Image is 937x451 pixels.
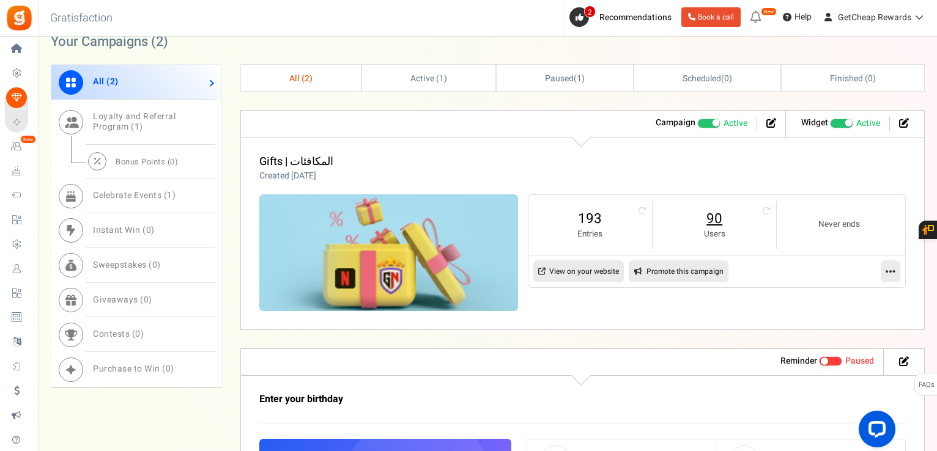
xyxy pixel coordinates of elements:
[541,229,640,240] small: Entries
[259,394,777,405] h3: Enter your birthday
[584,5,596,18] span: 2
[439,72,444,85] span: 1
[93,328,144,340] span: Contests ( )
[410,72,447,85] span: Active ( )
[856,117,880,130] span: Active
[152,258,158,271] span: 0
[830,72,875,85] span: Finished ( )
[780,354,817,367] strong: Reminder
[545,72,585,85] span: ( )
[665,229,764,240] small: Users
[259,170,333,182] p: Created [DATE]
[599,11,672,24] span: Recommendations
[541,209,640,229] a: 193
[789,219,889,230] small: Never ends
[792,117,890,131] li: Widget activated
[683,72,722,85] span: Scheduled
[144,293,149,306] span: 0
[724,117,747,130] span: Active
[93,362,174,375] span: Purchase to Win ( )
[135,328,141,340] span: 0
[93,110,176,133] span: Loyalty and Referral Program ( )
[37,6,126,31] h3: Gratisfaction
[868,72,873,85] span: 0
[569,7,676,27] a: 2 Recommendations
[724,72,729,85] span: 0
[665,209,764,229] a: 90
[51,35,168,48] h2: Your Campaigns ( )
[533,260,624,282] a: View on your website
[20,135,36,144] em: New
[116,156,178,167] span: Bonus Points ( )
[791,11,812,23] span: Help
[93,293,152,306] span: Giveaways ( )
[6,4,33,32] img: Gratisfaction
[681,7,741,27] a: Book a call
[838,11,911,24] span: GetCheap Rewards
[156,32,163,51] span: 2
[110,75,116,88] span: 2
[170,156,175,167] span: 0
[801,116,828,129] strong: Widget
[135,120,140,133] span: 1
[146,224,152,237] span: 0
[167,189,172,202] span: 1
[656,116,695,129] strong: Campaign
[93,189,176,202] span: Celebrate Events ( )
[166,362,171,375] span: 0
[918,373,935,397] span: FAQs
[629,260,728,282] a: Promote this campaign
[259,153,333,170] a: Gifts | المكافئات
[5,136,33,157] a: New
[577,72,582,85] span: 1
[683,72,732,85] span: ( )
[93,75,119,88] span: All ( )
[93,224,155,237] span: Instant Win ( )
[845,354,874,367] span: Paused
[305,72,309,85] span: 2
[778,7,817,27] a: Help
[93,258,161,271] span: Sweepstakes ( )
[289,72,313,85] span: All ( )
[761,7,777,16] em: New
[545,72,574,85] span: Paused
